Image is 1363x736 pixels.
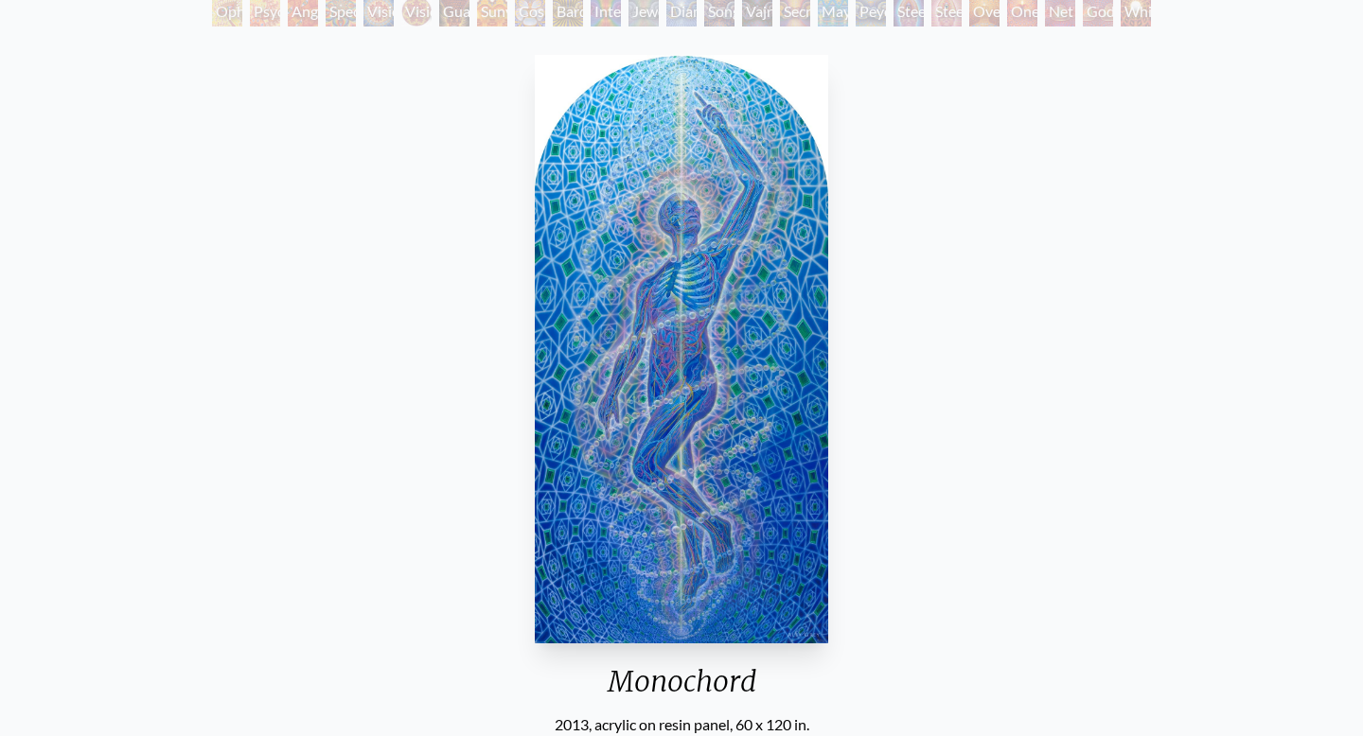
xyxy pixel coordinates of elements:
[527,713,837,736] div: 2013, acrylic on resin panel, 60 x 120 in.
[527,664,837,713] div: Monochord
[535,55,829,643] img: Monochord-2013-Alex-Grey-watermarked.jpg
